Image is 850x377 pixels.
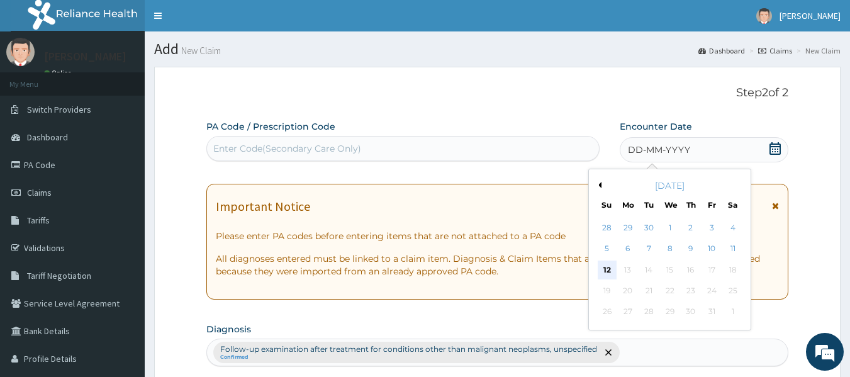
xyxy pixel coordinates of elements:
div: Not available Saturday, October 25th, 2025 [724,281,742,300]
div: Not available Friday, October 17th, 2025 [702,261,721,279]
div: Choose Saturday, October 4th, 2025 [724,218,742,237]
div: Not available Wednesday, October 29th, 2025 [661,303,679,322]
a: Dashboard [698,45,745,56]
a: Online [44,69,74,77]
p: Please enter PA codes before entering items that are not attached to a PA code [216,230,780,242]
button: Previous Month [595,182,601,188]
p: All diagnoses entered must be linked to a claim item. Diagnosis & Claim Items that are visible bu... [216,252,780,278]
div: Not available Sunday, October 19th, 2025 [598,281,617,300]
div: Choose Tuesday, October 7th, 2025 [640,240,659,259]
span: DD-MM-YYYY [628,143,690,156]
span: Switch Providers [27,104,91,115]
img: d_794563401_company_1708531726252_794563401 [23,63,51,94]
div: Choose Sunday, October 12th, 2025 [598,261,617,279]
span: Claims [27,187,52,198]
div: Not available Sunday, October 26th, 2025 [598,303,617,322]
img: User Image [6,38,35,66]
div: Not available Thursday, October 30th, 2025 [681,303,700,322]
div: Not available Wednesday, October 15th, 2025 [661,261,679,279]
small: New Claim [179,46,221,55]
p: Step 2 of 2 [206,86,789,100]
div: Tu [644,200,654,210]
div: Not available Saturday, October 18th, 2025 [724,261,742,279]
div: Not available Thursday, October 16th, 2025 [681,261,700,279]
span: Tariffs [27,215,50,226]
p: Follow-up examination after treatment for conditions other than malignant neoplasms, unspecified [220,344,597,354]
span: remove selection option [603,347,614,358]
span: We're online! [73,110,174,237]
p: [PERSON_NAME] [44,51,126,62]
div: Not available Friday, October 31st, 2025 [702,303,721,322]
div: Choose Saturday, October 11th, 2025 [724,240,742,259]
div: Th [686,200,696,210]
span: Tariff Negotiation [27,270,91,281]
h1: Add [154,41,841,57]
label: Diagnosis [206,323,251,335]
div: Not available Tuesday, October 28th, 2025 [640,303,659,322]
div: Not available Tuesday, October 14th, 2025 [640,261,659,279]
div: Su [601,200,612,210]
div: Not available Monday, October 20th, 2025 [618,281,637,300]
div: Not available Monday, October 13th, 2025 [618,261,637,279]
div: Choose Wednesday, October 8th, 2025 [661,240,679,259]
img: User Image [756,8,772,24]
div: Choose Wednesday, October 1st, 2025 [661,218,679,237]
h1: Important Notice [216,200,310,213]
div: month 2025-10 [596,218,743,323]
div: Choose Monday, September 29th, 2025 [618,218,637,237]
li: New Claim [793,45,841,56]
div: Fr [707,200,717,210]
div: Choose Friday, October 10th, 2025 [702,240,721,259]
div: Choose Monday, October 6th, 2025 [618,240,637,259]
div: Sa [728,200,739,210]
div: Choose Thursday, October 9th, 2025 [681,240,700,259]
span: Dashboard [27,132,68,143]
small: Confirmed [220,354,597,361]
div: Choose Sunday, September 28th, 2025 [598,218,617,237]
div: Choose Sunday, October 5th, 2025 [598,240,617,259]
div: Chat with us now [65,70,211,87]
div: Not available Wednesday, October 22nd, 2025 [661,281,679,300]
div: Enter Code(Secondary Care Only) [213,142,361,155]
div: Not available Tuesday, October 21st, 2025 [640,281,659,300]
span: [PERSON_NAME] [780,10,841,21]
div: Not available Friday, October 24th, 2025 [702,281,721,300]
a: Claims [758,45,792,56]
label: PA Code / Prescription Code [206,120,335,133]
div: Mo [622,200,633,210]
div: Choose Tuesday, September 30th, 2025 [640,218,659,237]
div: Minimize live chat window [206,6,237,37]
label: Encounter Date [620,120,692,133]
div: Choose Thursday, October 2nd, 2025 [681,218,700,237]
div: Not available Saturday, November 1st, 2025 [724,303,742,322]
div: Choose Friday, October 3rd, 2025 [702,218,721,237]
textarea: Type your message and hit 'Enter' [6,247,240,291]
div: [DATE] [594,179,746,192]
div: Not available Thursday, October 23rd, 2025 [681,281,700,300]
div: Not available Monday, October 27th, 2025 [618,303,637,322]
div: We [664,200,675,210]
